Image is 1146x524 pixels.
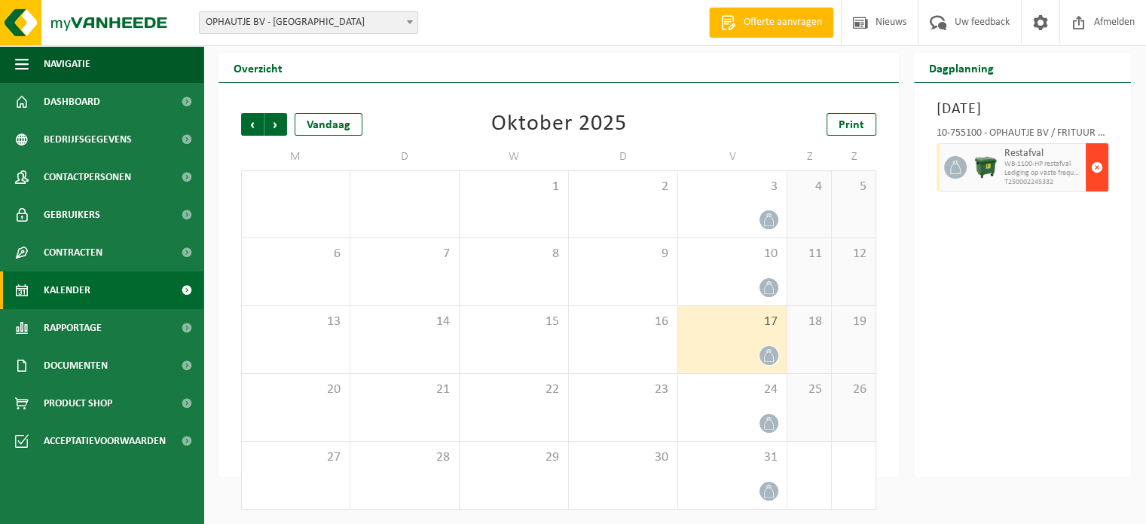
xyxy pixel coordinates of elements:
[44,422,166,460] span: Acceptatievoorwaarden
[44,121,132,158] span: Bedrijfsgegevens
[839,382,868,398] span: 26
[44,347,108,385] span: Documenten
[358,246,451,262] span: 7
[249,246,342,262] span: 6
[576,314,670,330] span: 16
[241,113,264,136] span: Vorige
[249,449,342,466] span: 27
[686,314,779,330] span: 17
[467,179,561,195] span: 1
[576,382,670,398] span: 23
[839,314,868,330] span: 19
[491,113,627,136] div: Oktober 2025
[795,314,824,330] span: 18
[686,179,779,195] span: 3
[795,382,824,398] span: 25
[295,113,362,136] div: Vandaag
[678,143,787,170] td: V
[44,196,100,234] span: Gebruikers
[832,143,876,170] td: Z
[839,179,868,195] span: 5
[795,246,824,262] span: 11
[795,179,824,195] span: 4
[1004,160,1082,169] span: WB-1100-HP restafval
[686,246,779,262] span: 10
[44,385,112,422] span: Product Shop
[200,12,417,33] span: OPHAUTJE BV - KORTRIJK
[467,382,561,398] span: 22
[709,8,833,38] a: Offerte aanvragen
[241,143,350,170] td: M
[460,143,569,170] td: W
[686,382,779,398] span: 24
[827,113,876,136] a: Print
[44,45,90,83] span: Navigatie
[358,314,451,330] span: 14
[937,98,1108,121] h3: [DATE]
[1004,169,1082,178] span: Lediging op vaste frequentie
[44,158,131,196] span: Contactpersonen
[740,15,826,30] span: Offerte aanvragen
[1004,178,1082,187] span: T250002245332
[576,179,670,195] span: 2
[249,314,342,330] span: 13
[576,246,670,262] span: 9
[787,143,832,170] td: Z
[219,53,298,82] h2: Overzicht
[467,314,561,330] span: 15
[358,449,451,466] span: 28
[686,449,779,466] span: 31
[44,234,102,271] span: Contracten
[914,53,1009,82] h2: Dagplanning
[44,83,100,121] span: Dashboard
[467,246,561,262] span: 8
[44,309,102,347] span: Rapportage
[249,382,342,398] span: 20
[350,143,460,170] td: D
[199,11,418,34] span: OPHAUTJE BV - KORTRIJK
[569,143,678,170] td: D
[839,119,864,131] span: Print
[44,271,90,309] span: Kalender
[467,449,561,466] span: 29
[576,449,670,466] span: 30
[358,382,451,398] span: 21
[264,113,287,136] span: Volgende
[1004,148,1082,160] span: Restafval
[839,246,868,262] span: 12
[974,156,997,179] img: WB-1100-HPE-GN-04
[937,128,1108,143] div: 10-755100 - OPHAUTJE BV / FRITUUR ENJOY - KORTRIJK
